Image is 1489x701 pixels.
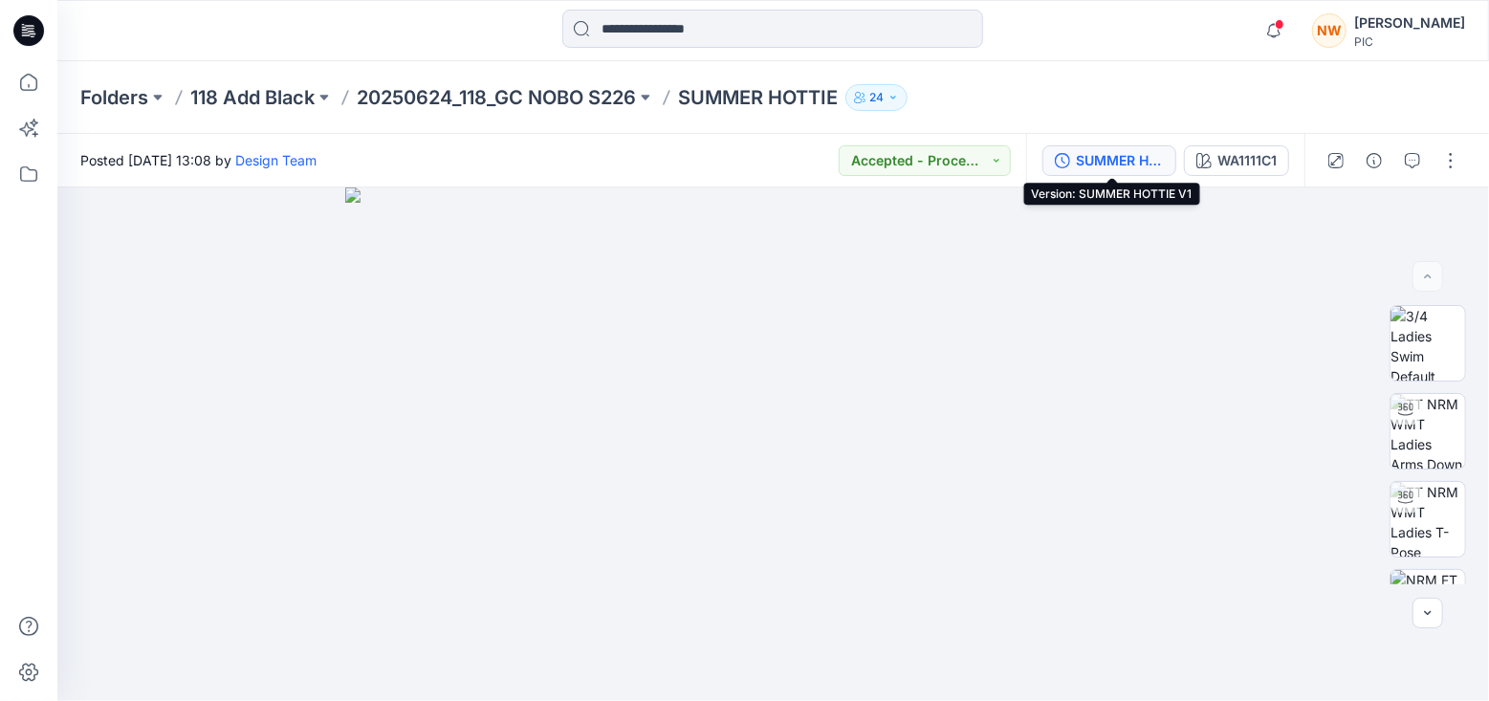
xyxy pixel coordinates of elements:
img: 3/4 Ladies Swim Default [1390,306,1465,381]
a: Design Team [235,152,317,168]
img: NRM FT Ladies Swim Render [1390,570,1465,645]
div: WA1111C1 [1217,150,1277,171]
a: 20250624_118_GC NOBO S226 [357,84,636,111]
button: WA1111C1 [1184,145,1289,176]
div: NW [1312,13,1347,48]
span: Posted [DATE] 13:08 by [80,150,317,170]
p: 24 [869,87,884,108]
img: eyJhbGciOiJIUzI1NiIsImtpZCI6IjAiLCJzbHQiOiJzZXMiLCJ0eXAiOiJKV1QifQ.eyJkYXRhIjp7InR5cGUiOiJzdG9yYW... [345,187,1202,701]
div: [PERSON_NAME] [1354,11,1465,34]
button: Details [1359,145,1390,176]
p: SUMMER HOTTIE [678,84,838,111]
img: TT NRM WMT Ladies T-Pose [1390,482,1465,557]
button: SUMMER HOTTIE V1 [1042,145,1176,176]
a: 118 Add Black [190,84,315,111]
a: Folders [80,84,148,111]
button: 24 [845,84,908,111]
div: PIC [1354,34,1465,49]
div: SUMMER HOTTIE V1 [1076,150,1164,171]
img: TT NRM WMT Ladies Arms Down [1390,394,1465,469]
